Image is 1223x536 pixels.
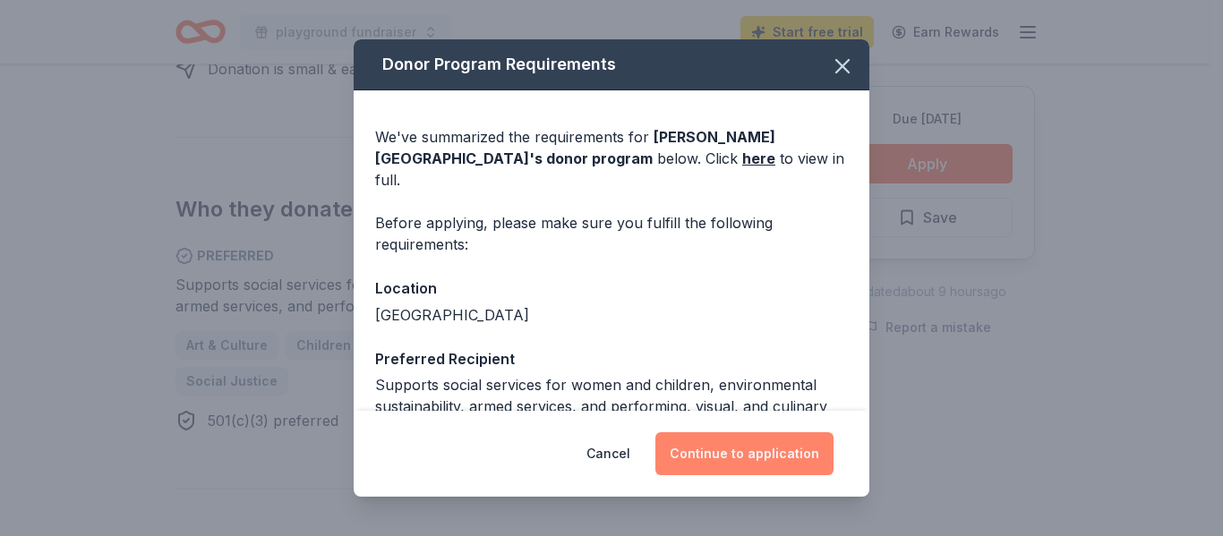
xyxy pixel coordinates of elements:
[375,347,848,370] div: Preferred Recipient
[375,212,848,255] div: Before applying, please make sure you fulfill the following requirements:
[354,39,869,90] div: Donor Program Requirements
[586,432,630,475] button: Cancel
[375,304,848,326] div: [GEOGRAPHIC_DATA]
[742,148,775,169] a: here
[375,374,848,438] div: Supports social services for women and children, environmental sustainability, armed services, an...
[375,126,848,191] div: We've summarized the requirements for below. Click to view in full.
[375,277,848,300] div: Location
[655,432,834,475] button: Continue to application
